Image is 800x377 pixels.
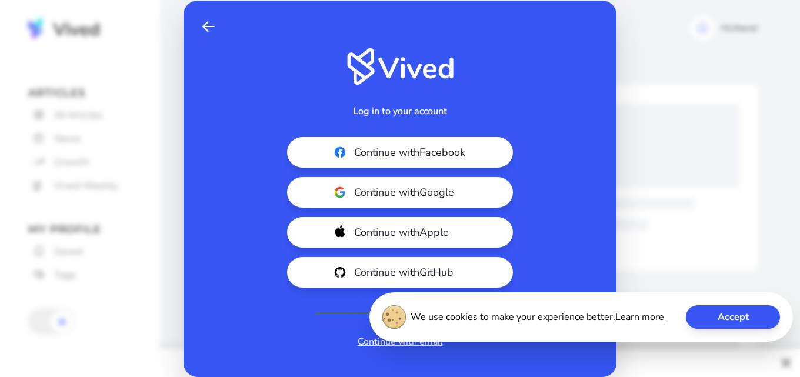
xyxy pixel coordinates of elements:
span: Continue with GitHub [354,264,486,281]
h2: Log in to your account [353,104,447,118]
button: Continue withFacebook [287,137,513,168]
img: Vived [347,48,454,85]
a: Learn more [615,310,664,324]
a: Continue with email [358,335,443,349]
span: Continue with Apple [354,224,486,241]
div: We use cookies to make your experience better. [369,292,793,342]
span: Continue with Facebook [354,144,486,161]
button: Continue withGitHub [287,257,513,288]
button: Continue withGoogle [287,177,513,208]
button: Accept [686,305,780,329]
span: Continue with Google [354,184,486,201]
button: Continue withApple [287,217,513,248]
